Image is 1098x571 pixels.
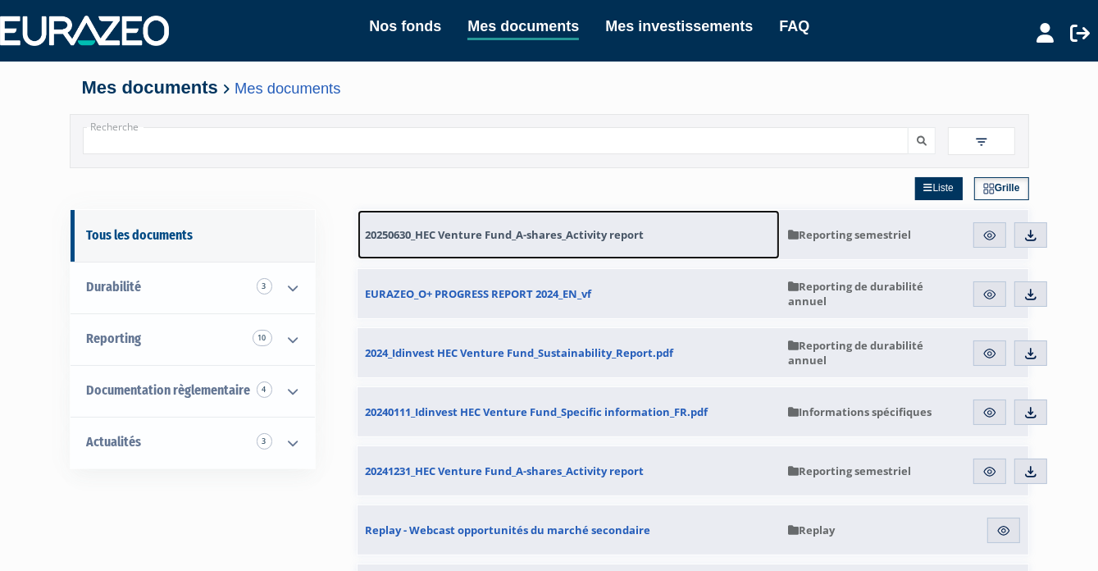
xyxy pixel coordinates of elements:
[982,346,997,361] img: eye.svg
[358,210,780,259] a: 20250630_HEC Venture Fund_A-shares_Activity report
[87,434,142,450] span: Actualités
[788,523,835,537] span: Replay
[358,269,780,318] a: EURAZEO_O+ PROGRESS REPORT 2024_EN_vf
[1023,346,1038,361] img: download.svg
[71,210,315,262] a: Tous les documents
[87,279,142,295] span: Durabilité
[982,405,997,420] img: eye.svg
[366,404,708,419] span: 20240111_Idinvest HEC Venture Fund_Specific information_FR.pdf
[369,15,441,38] a: Nos fonds
[983,183,995,194] img: grid.svg
[87,331,142,346] span: Reporting
[982,228,997,243] img: eye.svg
[788,338,953,368] span: Reporting de durabilité annuel
[235,80,340,97] a: Mes documents
[982,464,997,479] img: eye.svg
[788,227,911,242] span: Reporting semestriel
[1023,405,1038,420] img: download.svg
[788,404,932,419] span: Informations spécifiques
[982,287,997,302] img: eye.svg
[996,523,1011,538] img: eye.svg
[82,78,1017,98] h4: Mes documents
[1023,228,1038,243] img: download.svg
[257,278,272,295] span: 3
[779,15,809,38] a: FAQ
[253,330,272,346] span: 10
[71,365,315,417] a: Documentation règlementaire 4
[366,523,651,537] span: Replay - Webcast opportunités du marché secondaire
[915,177,963,200] a: Liste
[71,313,315,365] a: Reporting 10
[257,381,272,398] span: 4
[605,15,753,38] a: Mes investissements
[358,505,780,555] a: Replay - Webcast opportunités du marché secondaire
[87,382,251,398] span: Documentation règlementaire
[467,15,579,40] a: Mes documents
[358,446,780,496] a: 20241231_HEC Venture Fund_A-shares_Activity report
[83,127,909,154] input: Recherche
[71,417,315,468] a: Actualités 3
[358,328,780,377] a: 2024_Idinvest HEC Venture Fund_Sustainability_Report.pdf
[974,135,989,149] img: filter.svg
[366,227,645,242] span: 20250630_HEC Venture Fund_A-shares_Activity report
[366,345,674,360] span: 2024_Idinvest HEC Venture Fund_Sustainability_Report.pdf
[788,279,953,308] span: Reporting de durabilité annuel
[1023,464,1038,479] img: download.svg
[257,433,272,450] span: 3
[974,177,1029,200] a: Grille
[366,464,645,478] span: 20241231_HEC Venture Fund_A-shares_Activity report
[358,387,780,436] a: 20240111_Idinvest HEC Venture Fund_Specific information_FR.pdf
[1023,287,1038,302] img: download.svg
[788,464,911,478] span: Reporting semestriel
[71,262,315,313] a: Durabilité 3
[366,286,592,301] span: EURAZEO_O+ PROGRESS REPORT 2024_EN_vf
